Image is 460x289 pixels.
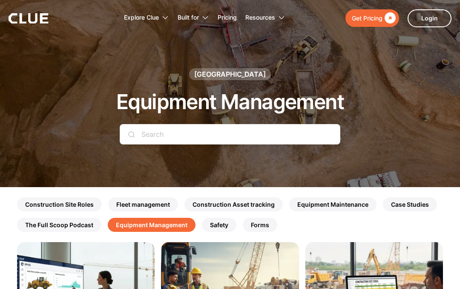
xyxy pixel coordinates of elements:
[128,131,135,138] img: search icon
[202,218,236,232] a: Safety
[245,4,285,31] div: Resources
[243,218,277,232] a: Forms
[17,197,102,211] a: Construction Site Roles
[383,197,437,211] a: Case Studies
[245,4,275,31] div: Resources
[178,4,199,31] div: Built for
[120,124,340,144] input: Search
[120,124,340,153] form: Search
[408,9,451,27] a: Login
[116,91,344,113] h1: Equipment Management
[108,197,178,211] a: Fleet management
[289,197,377,211] a: Equipment Maintenance
[382,13,396,23] div: 
[124,4,169,31] div: Explore Clue
[178,4,209,31] div: Built for
[108,218,195,232] a: Equipment Management
[352,13,382,23] div: Get Pricing
[194,69,266,79] div: [GEOGRAPHIC_DATA]
[345,9,399,27] a: Get Pricing
[218,4,237,31] a: Pricing
[124,4,159,31] div: Explore Clue
[17,218,101,232] a: The Full Scoop Podcast
[184,197,283,211] a: Construction Asset tracking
